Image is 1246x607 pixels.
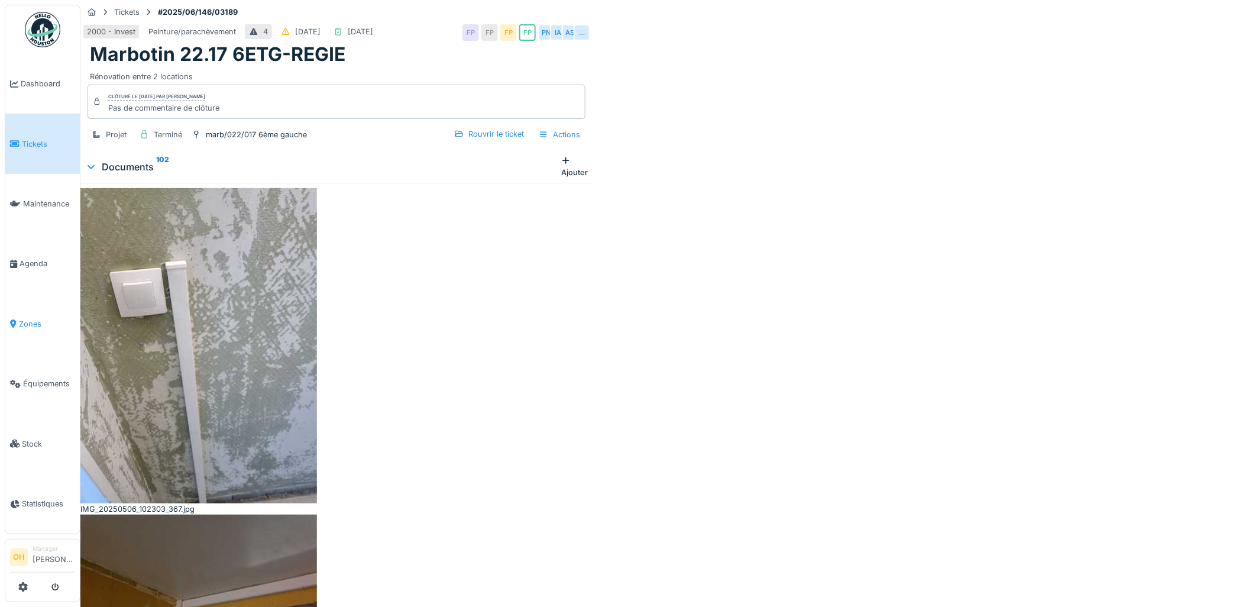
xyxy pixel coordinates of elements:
div: Projet [106,129,127,140]
span: Zones [19,318,75,330]
div: Documents [85,160,561,174]
a: Dashboard [5,54,80,114]
div: Pas de commentaire de clôture [108,102,219,114]
div: IMG_20250506_102303_367.jpg [80,503,593,515]
div: 2000 - Invest [87,26,135,37]
img: zoj9rlimiow9aabfkrxsas77kocw [80,188,317,503]
span: Tickets [22,138,75,150]
div: AS [562,24,578,41]
img: Badge_color-CXgf-gQk.svg [25,12,60,47]
div: 4 [263,26,268,37]
div: FP [519,24,536,41]
span: Agenda [20,258,75,269]
span: Stock [22,438,75,450]
a: Équipements [5,354,80,414]
div: Terminé [154,129,182,140]
span: Statistiques [22,498,75,509]
div: Rénovation entre 2 locations [90,66,583,82]
span: Équipements [23,378,75,389]
span: Dashboard [21,78,75,89]
div: IA [550,24,567,41]
a: Maintenance [5,174,80,234]
div: Tickets [114,7,140,18]
h1: Marbotin 22.17 6ETG-REGIE [90,43,345,66]
li: [PERSON_NAME] [33,544,75,570]
a: OH Manager[PERSON_NAME] [10,544,75,573]
div: [DATE] [348,26,373,37]
a: Tickets [5,114,80,173]
div: [DATE] [295,26,321,37]
div: Actions [533,126,585,143]
a: Statistiques [5,474,80,534]
strong: #2025/06/146/03189 [153,7,242,18]
a: Stock [5,414,80,473]
div: FP [500,24,517,41]
div: Peinture/parachèvement [148,26,236,37]
sup: 102 [156,160,169,174]
div: marb/022/017 6ème gauche [206,129,307,140]
div: Rouvrir le ticket [449,126,529,142]
div: FP [462,24,479,41]
div: Clôturé le [DATE] par [PERSON_NAME] [108,93,205,101]
div: PN [538,24,555,41]
div: FP [481,24,498,41]
span: Maintenance [23,198,75,209]
a: Agenda [5,234,80,293]
a: Zones [5,294,80,354]
div: Manager [33,544,75,553]
div: Ajouter [561,155,588,177]
li: OH [10,548,28,566]
div: … [574,24,590,41]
